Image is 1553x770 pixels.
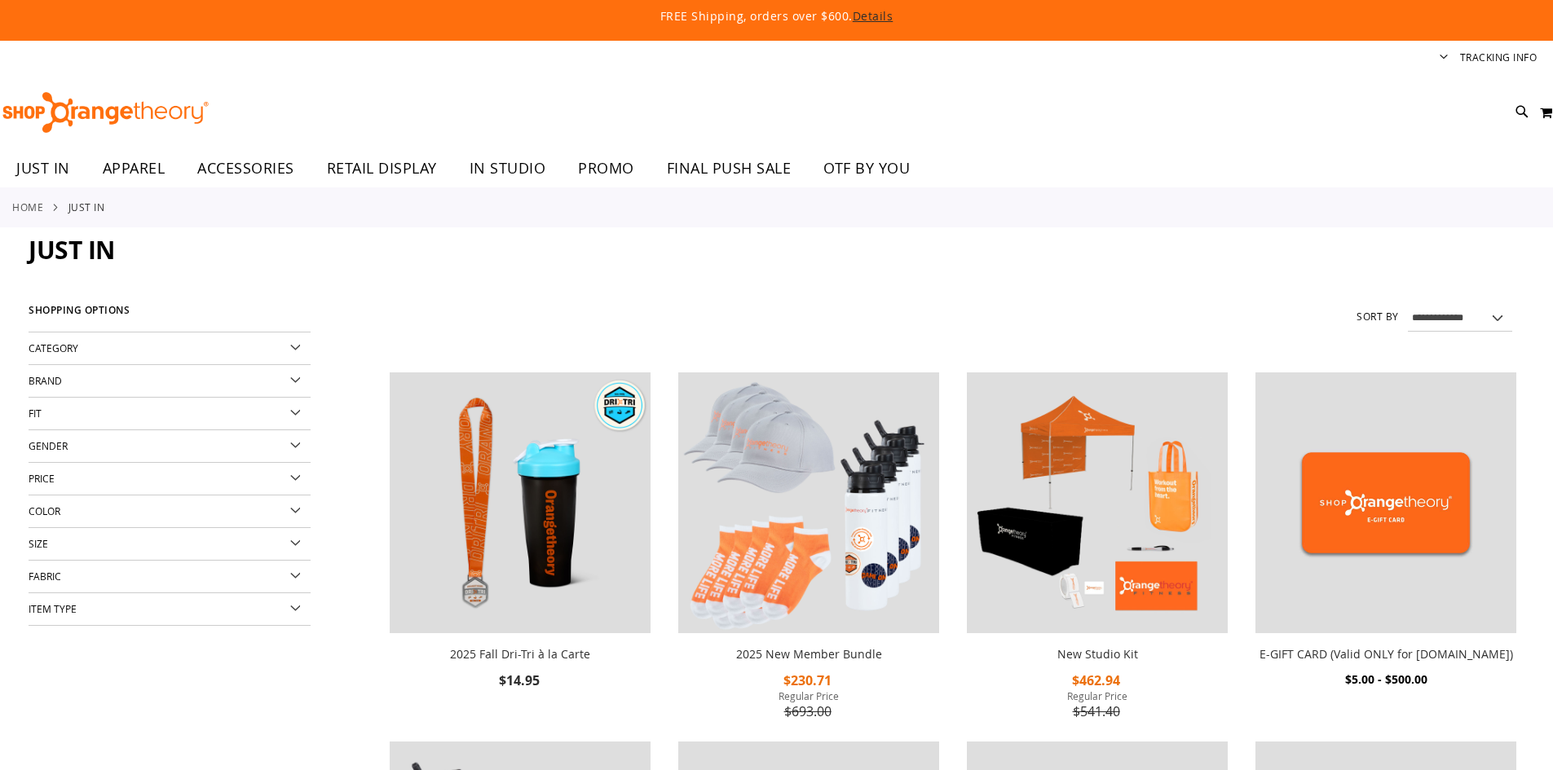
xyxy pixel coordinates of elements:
div: Fit [29,398,311,430]
img: E-GIFT CARD (Valid ONLY for ShopOrangetheory.com) [1255,372,1516,633]
span: Fabric [29,570,61,583]
span: RETAIL DISPLAY [327,150,437,187]
span: $230.71 [783,671,834,689]
a: Details [853,8,893,24]
span: APPAREL [103,150,165,187]
span: FINAL PUSH SALE [667,150,792,187]
a: 2025 New Member Bundle [678,372,939,636]
a: 2025 New Member Bundle [736,646,882,662]
span: Gender [29,439,68,452]
a: APPAREL [86,150,182,187]
span: OTF BY YOU [823,150,910,187]
div: Price [29,463,311,495]
strong: Shopping Options [29,297,311,332]
span: PROMO [578,150,634,187]
span: ACCESSORIES [197,150,294,187]
a: Tracking Info [1460,51,1538,64]
img: New Studio Kit [967,372,1228,633]
div: Item Type [29,593,311,626]
div: product [1247,364,1524,731]
a: IN STUDIO [453,150,563,187]
div: product [382,364,659,733]
span: Regular Price [967,689,1228,702]
span: Color [29,504,60,517]
div: product [670,364,947,764]
label: Sort By [1357,310,1399,323]
span: Size [29,537,48,550]
span: JUST IN [29,233,115,266]
a: 2025 Fall Dri-Tri à la Carte [450,646,590,662]
a: E-GIFT CARD (Valid ONLY for [DOMAIN_NAME]) [1260,646,1513,662]
div: product [959,364,1236,764]
div: Fabric [29,561,311,593]
span: Brand [29,374,62,387]
span: $693.00 [784,702,834,720]
a: New Studio Kit [1057,646,1138,662]
strong: JUST IN [68,200,105,214]
span: Regular Price [678,689,939,702]
p: FREE Shipping, orders over $600. [288,8,1266,24]
img: 2025 New Member Bundle [678,372,939,633]
a: RETAIL DISPLAY [311,150,453,187]
span: Fit [29,407,42,420]
div: Brand [29,365,311,398]
a: PROMO [562,150,651,187]
a: Home [12,200,43,214]
span: $541.40 [1073,702,1123,720]
span: $5.00 - $500.00 [1345,671,1427,687]
a: OTF BY YOU [807,150,926,187]
img: 2025 Fall Dri-Tri à la Carte [390,372,651,633]
div: Category [29,332,311,365]
a: FINAL PUSH SALE [651,150,808,187]
span: $14.95 [499,671,542,689]
div: Size [29,528,311,561]
span: $462.94 [1072,671,1123,689]
div: Gender [29,430,311,463]
a: New Studio Kit [967,372,1228,636]
a: ACCESSORIES [181,150,311,187]
span: JUST IN [16,150,70,187]
span: IN STUDIO [470,150,546,187]
button: Account menu [1440,51,1448,66]
div: Color [29,495,311,528]
a: 2025 Fall Dri-Tri à la Carte [390,372,651,636]
span: Item Type [29,602,77,615]
span: Category [29,341,78,354]
span: Price [29,472,55,485]
a: E-GIFT CARD (Valid ONLY for ShopOrangetheory.com) [1255,372,1516,636]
